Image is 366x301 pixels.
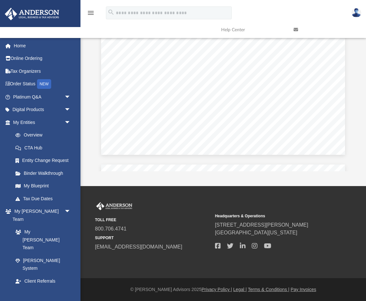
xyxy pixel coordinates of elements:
button: 127 / 130 [193,149,217,163]
a: [STREET_ADDRESS][PERSON_NAME] [215,222,308,228]
a: Legal | [233,287,247,292]
a: My [PERSON_NAME] Team [9,226,74,254]
a: Binder Walkthrough [9,167,80,180]
span: 127 / 130 [193,154,217,158]
img: User Pic [352,8,361,17]
a: [PERSON_NAME] System [9,254,77,275]
a: My Documentsarrow_drop_down [5,287,77,300]
a: Digital Productsarrow_drop_down [5,103,80,116]
img: Anderson Advisors Platinum Portal [3,8,61,20]
a: Home [5,39,80,52]
div: Current zoom level [239,154,253,158]
a: Terms & Conditions | [248,287,289,292]
span: 28 [283,58,287,61]
button: Toggle findbar [167,149,181,163]
a: Entity Change Request [9,154,80,167]
span: arrow_drop_down [64,205,77,218]
a: Order StatusNEW [5,78,80,91]
a: menu [87,12,95,17]
span: This line intentionally left blank [128,58,173,61]
a: [EMAIL_ADDRESS][DOMAIN_NAME] [95,244,182,249]
button: Zoom out [229,149,239,163]
span: 27 [283,48,287,52]
span: 27 [121,48,125,52]
small: SUPPORT [95,235,211,241]
span: arrow_drop_down [64,287,77,301]
a: Privacy Policy | [202,287,232,292]
a: My Blueprint [9,180,77,193]
span: ~~~~~~~~~~~~~~~~~~~~~~~~~~~~~~~~~~~ [175,58,277,61]
div: NEW [37,79,51,89]
small: Headquarters & Operations [215,213,331,219]
a: [GEOGRAPHIC_DATA][US_STATE] [215,230,297,235]
button: Zoom in [253,149,263,163]
a: Tax Organizers [5,65,80,78]
small: TOLL FREE [95,217,211,223]
i: menu [87,9,95,17]
span: ~~~~~~~~~~~~~~~ [234,48,278,52]
a: Tax Due Dates [9,192,80,205]
span: arrow_drop_down [64,116,77,129]
a: 800.706.4741 [95,226,127,231]
a: My Entitiesarrow_drop_down [5,116,80,129]
div: File preview [95,5,352,171]
span: 28 [121,58,125,61]
a: Client Referrals [9,275,77,287]
a: Online Ordering [5,52,80,65]
a: My [PERSON_NAME] Teamarrow_drop_down [5,205,77,226]
div: Document Viewer [95,5,352,171]
span: arrow_drop_down [64,90,77,104]
a: Help Center [216,17,289,42]
a: Platinum Q&Aarrow_drop_down [5,90,80,103]
div: © [PERSON_NAME] Advisors 2025 [80,286,366,293]
span: arrow_drop_down [64,103,77,117]
i: search [108,9,115,16]
a: Pay Invoices [291,287,316,292]
button: Next page [216,149,227,163]
img: Anderson Advisors Platinum Portal [95,202,134,211]
button: Previous page [183,149,193,163]
span: (add lines 26a through 26f) [193,48,232,52]
a: Overview [9,129,80,142]
span: Total subtractions from itemized deductions [128,48,192,52]
span: 26f [119,39,124,42]
a: CTA Hub [9,141,80,154]
button: Enter fullscreen [265,149,279,163]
